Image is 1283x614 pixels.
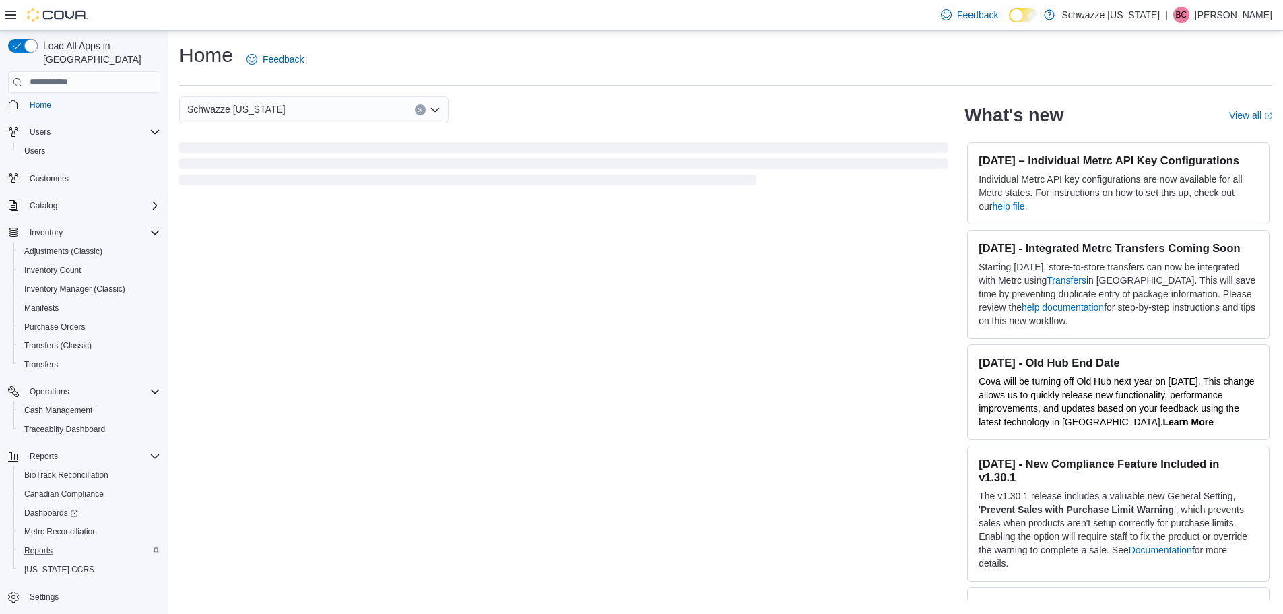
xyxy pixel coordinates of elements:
[24,124,56,140] button: Users
[263,53,304,66] span: Feedback
[13,420,166,439] button: Traceabilty Dashboard
[19,467,114,483] a: BioTrack Reconciliation
[430,104,440,115] button: Open list of options
[19,243,160,259] span: Adjustments (Classic)
[24,588,160,605] span: Settings
[935,1,1004,28] a: Feedback
[30,200,57,211] span: Catalog
[979,260,1258,328] p: Starting [DATE], store-to-store transfers can now be integrated with Metrc using in [GEOGRAPHIC_D...
[13,485,166,503] button: Canadian Compliance
[19,262,160,278] span: Inventory Count
[13,466,166,485] button: BioTrack Reconciliation
[1195,7,1272,23] p: [PERSON_NAME]
[19,319,91,335] a: Purchase Orders
[24,564,94,575] span: [US_STATE] CCRS
[38,39,160,66] span: Load All Apps in [GEOGRAPHIC_DATA]
[1129,545,1192,555] a: Documentation
[24,545,53,556] span: Reports
[24,321,86,332] span: Purchase Orders
[24,383,75,400] button: Operations
[1009,22,1010,23] span: Dark Mode
[1047,275,1086,286] a: Transfers
[24,489,104,499] span: Canadian Compliance
[24,340,92,351] span: Transfers (Classic)
[30,386,69,397] span: Operations
[979,376,1254,427] span: Cova will be turning off Old Hub next year on [DATE]. This change allows us to quickly release ne...
[19,486,160,502] span: Canadian Compliance
[24,383,160,400] span: Operations
[19,505,160,521] span: Dashboards
[24,171,74,187] a: Customers
[13,280,166,299] button: Inventory Manager (Classic)
[19,505,84,521] a: Dashboards
[19,467,160,483] span: BioTrack Reconciliation
[957,8,998,22] span: Feedback
[30,173,69,184] span: Customers
[24,405,92,416] span: Cash Management
[19,524,102,540] a: Metrc Reconciliation
[3,223,166,242] button: Inventory
[24,96,160,113] span: Home
[13,317,166,336] button: Purchase Orders
[13,522,166,541] button: Metrc Reconciliation
[24,146,45,156] span: Users
[24,526,97,537] span: Metrc Reconciliation
[30,127,51,137] span: Users
[979,173,1258,213] p: Individual Metrc API key configurations are now available for all Metrc states. For instructions ...
[19,561,100,578] a: [US_STATE] CCRS
[30,592,59,603] span: Settings
[19,262,87,278] a: Inventory Count
[13,401,166,420] button: Cash Management
[13,142,166,160] button: Users
[1022,302,1104,313] a: help documentation
[24,124,160,140] span: Users
[19,338,160,354] span: Transfers (Classic)
[179,42,233,69] h1: Home
[19,143,160,159] span: Users
[24,224,68,241] button: Inventory
[13,541,166,560] button: Reports
[13,355,166,374] button: Transfers
[981,504,1174,515] strong: Prevent Sales with Purchase Limit Warning
[1061,7,1160,23] p: Schwazze [US_STATE]
[1229,110,1272,121] a: View allExternal link
[19,300,64,316] a: Manifests
[19,281,160,297] span: Inventory Manager (Classic)
[992,201,1024,212] a: help file
[1163,417,1214,427] strong: Learn More
[3,382,166,401] button: Operations
[3,123,166,142] button: Users
[19,402,160,419] span: Cash Management
[979,457,1258,484] h3: [DATE] - New Compliance Feature Included in v1.30.1
[30,227,63,238] span: Inventory
[415,104,426,115] button: Clear input
[13,336,166,355] button: Transfers (Classic)
[3,196,166,215] button: Catalog
[24,246,102,257] span: Adjustments (Classic)
[24,508,78,518] span: Dashboards
[964,104,1063,126] h2: What's new
[1264,112,1272,120] svg: External link
[13,261,166,280] button: Inventory Count
[19,357,63,373] a: Transfers
[24,424,105,435] span: Traceabilty Dashboard
[24,265,81,276] span: Inventory Count
[19,243,108,259] a: Adjustments (Classic)
[19,402,98,419] a: Cash Management
[30,451,58,462] span: Reports
[3,447,166,466] button: Reports
[1009,8,1037,22] input: Dark Mode
[24,197,160,214] span: Catalog
[24,448,63,464] button: Reports
[13,560,166,579] button: [US_STATE] CCRS
[19,281,131,297] a: Inventory Manager (Classic)
[979,241,1258,255] h3: [DATE] - Integrated Metrc Transfers Coming Soon
[24,470,108,481] span: BioTrack Reconciliation
[19,319,160,335] span: Purchase Orders
[24,170,160,187] span: Customers
[19,543,160,559] span: Reports
[19,357,160,373] span: Transfers
[24,589,64,605] a: Settings
[24,303,59,313] span: Manifests
[3,95,166,115] button: Home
